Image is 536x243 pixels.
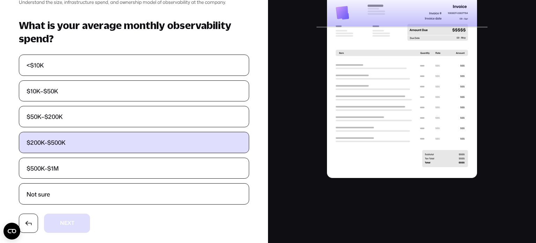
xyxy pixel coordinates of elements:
label: <$10K [19,55,249,76]
button: Previous question [19,214,38,233]
label: $200K-$500K [19,132,249,153]
label: $500K-$1M [19,158,249,179]
h3: What is your average monthly observability spend? [19,19,250,45]
img: progressImage.svg [336,4,469,167]
label: Not sure [19,184,249,204]
label: $10K–$50K [19,81,249,101]
button: Open CMP widget [3,223,20,240]
label: $50K–$200K [19,106,249,127]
